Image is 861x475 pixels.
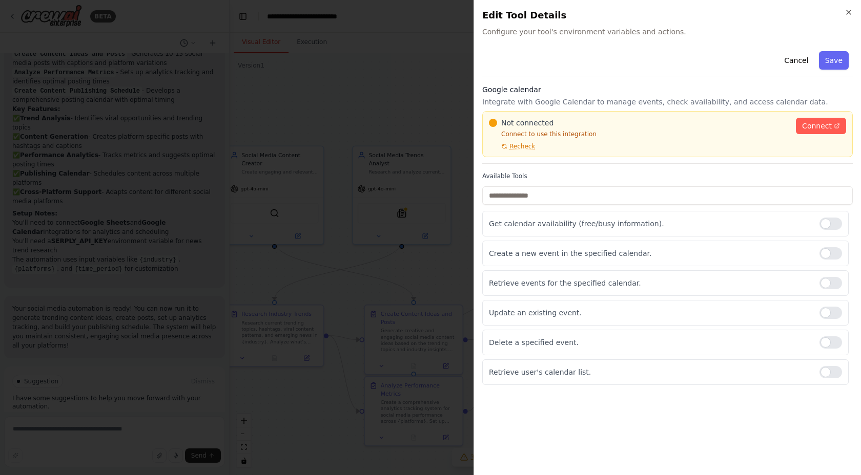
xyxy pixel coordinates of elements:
[482,172,853,180] label: Available Tools
[489,367,811,377] p: Retrieve user's calendar list.
[489,308,811,318] p: Update an existing event.
[482,8,853,23] h2: Edit Tool Details
[489,142,535,150] button: Recheck
[489,130,790,138] p: Connect to use this integration
[482,27,853,37] span: Configure your tool's environment variables and actions.
[489,278,811,288] p: Retrieve events for the specified calendar.
[796,118,846,134] a: Connect
[482,97,853,107] p: Integrate with Google Calendar to manage events, check availability, and access calendar data.
[482,84,853,95] h3: Google calendar
[489,248,811,258] p: Create a new event in the specified calendar.
[802,121,832,131] span: Connect
[819,51,849,70] button: Save
[489,219,811,229] p: Get calendar availability (free/busy information).
[501,118,553,128] span: Not connected
[509,142,535,150] span: Recheck
[778,51,814,70] button: Cancel
[489,337,811,348] p: Delete a specified event.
